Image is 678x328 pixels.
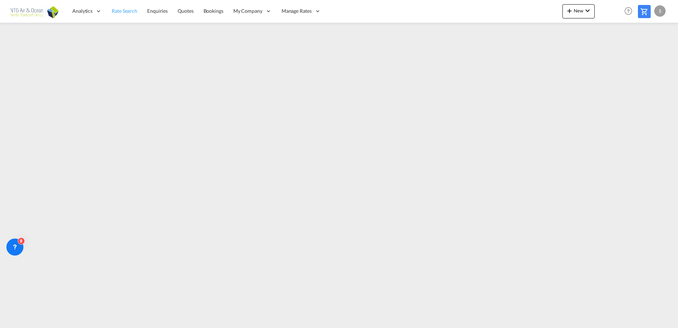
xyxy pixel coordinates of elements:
div: Help [622,5,638,18]
span: Manage Rates [282,7,312,15]
span: Help [622,5,634,17]
div: S [654,5,666,17]
span: My Company [233,7,262,15]
span: Analytics [72,7,93,15]
span: New [565,8,592,13]
span: Bookings [204,8,223,14]
md-icon: icon-plus 400-fg [565,6,574,15]
img: c10840d0ab7511ecb0716db42be36143.png [11,3,59,19]
md-icon: icon-chevron-down [583,6,592,15]
span: Enquiries [147,8,168,14]
span: Rate Search [112,8,137,14]
span: Quotes [178,8,193,14]
button: icon-plus 400-fgNewicon-chevron-down [562,4,595,18]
